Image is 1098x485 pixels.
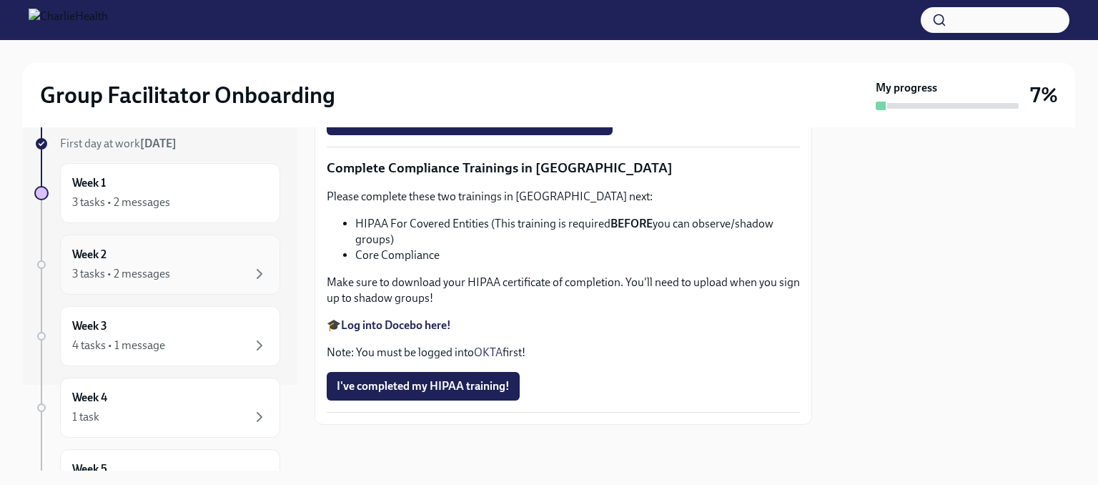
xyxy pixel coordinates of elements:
h6: Week 2 [72,247,107,263]
strong: [DATE] [140,137,177,150]
h6: Week 4 [72,390,107,406]
a: Week 34 tasks • 1 message [34,306,280,366]
button: I've completed my HIPAA training! [327,372,520,401]
h2: Group Facilitator Onboarding [40,81,335,109]
strong: BEFORE [610,217,653,230]
a: Week 23 tasks • 2 messages [34,235,280,295]
a: Log into Docebo here! [341,318,451,332]
span: First day at work [60,137,177,150]
p: Complete Compliance Trainings in [GEOGRAPHIC_DATA] [327,159,800,177]
li: HIPAA For Covered Entities (This training is required you can observe/shadow groups) [355,216,800,248]
li: Core Compliance [355,248,800,263]
h6: Week 1 [72,175,106,191]
span: I've completed my HIPAA training! [337,379,510,393]
h6: Week 3 [72,318,107,334]
div: 4 tasks • 1 message [72,338,165,353]
p: 🎓 [327,318,800,333]
div: 3 tasks • 2 messages [72,266,170,282]
h3: 7% [1030,82,1058,108]
a: OKTA [474,346,503,359]
p: Note: You must be logged into first! [327,345,800,361]
div: 3 tasks • 2 messages [72,195,170,210]
p: Make sure to download your HIPAA certificate of completion. You'll need to upload when you sign u... [327,275,800,306]
h6: Week 5 [72,461,107,477]
strong: My progress [876,80,937,96]
a: Week 41 task [34,378,280,438]
div: 1 task [72,409,99,425]
img: CharlieHealth [29,9,108,31]
p: Please complete these two trainings in [GEOGRAPHIC_DATA] next: [327,189,800,205]
a: Week 13 tasks • 2 messages [34,163,280,223]
a: First day at work[DATE] [34,136,280,152]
